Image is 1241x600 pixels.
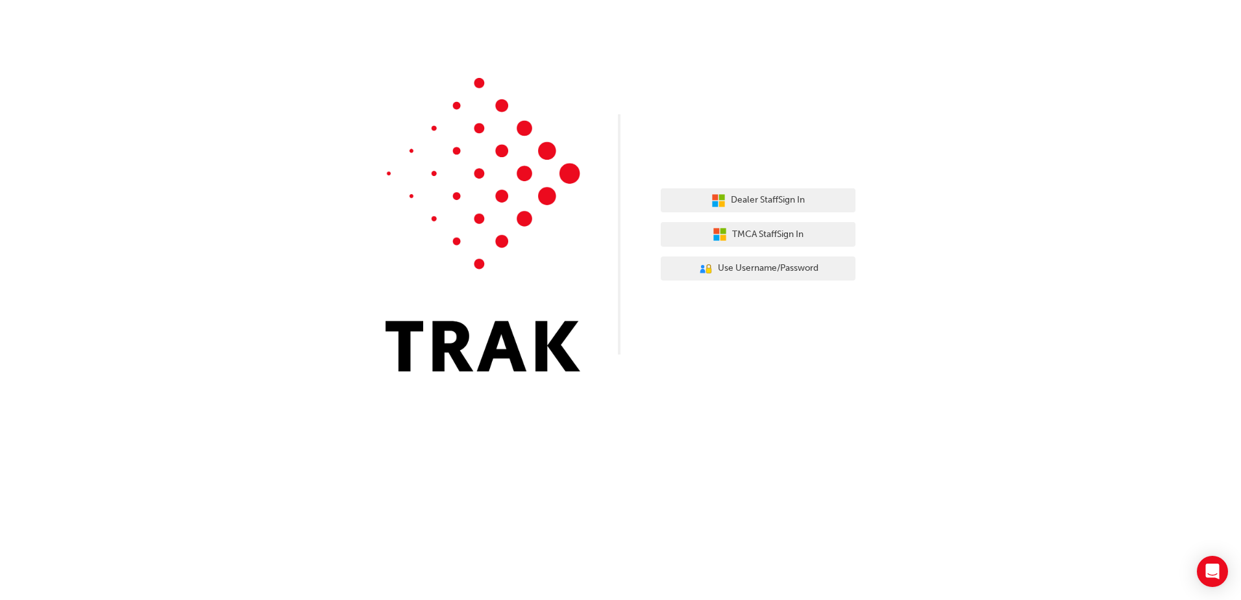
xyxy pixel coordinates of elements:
[661,256,855,281] button: Use Username/Password
[386,78,580,371] img: Trak
[661,222,855,247] button: TMCA StaffSign In
[732,227,804,242] span: TMCA Staff Sign In
[718,261,818,276] span: Use Username/Password
[661,188,855,213] button: Dealer StaffSign In
[731,193,805,208] span: Dealer Staff Sign In
[1197,556,1228,587] div: Open Intercom Messenger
